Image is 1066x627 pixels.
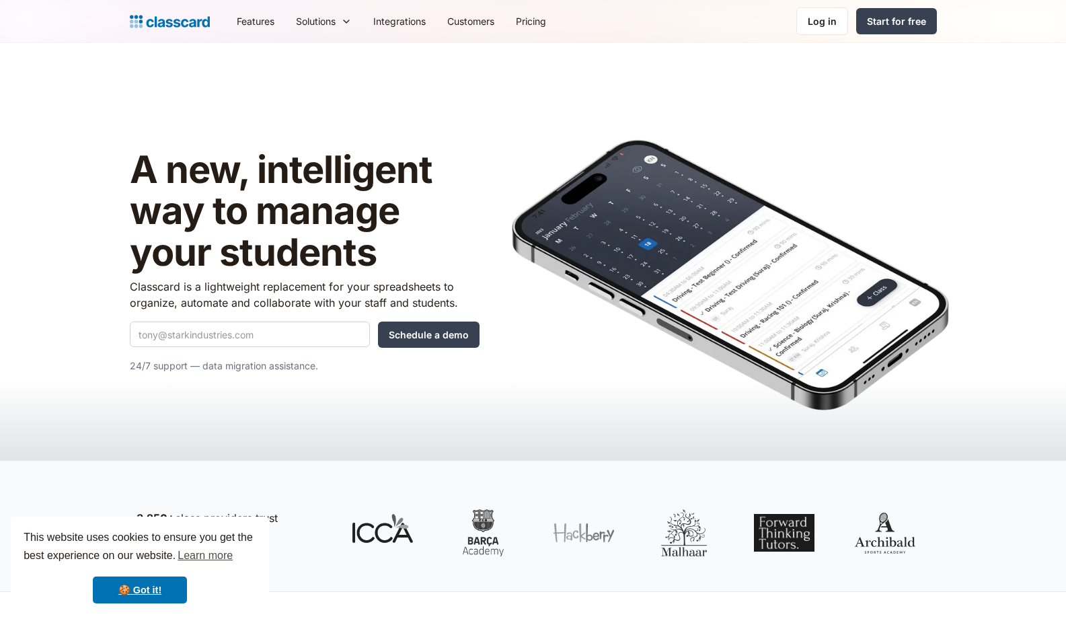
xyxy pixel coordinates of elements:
[285,6,363,36] div: Solutions
[796,7,848,35] a: Log in
[808,14,837,28] div: Log in
[11,517,269,616] div: cookieconsent
[130,322,480,348] form: Quick Demo Form
[856,8,937,34] a: Start for free
[226,6,285,36] a: Features
[378,322,480,348] input: Schedule a demo
[24,529,256,566] span: This website uses cookies to ensure you get the best experience on our website.
[93,577,187,603] a: dismiss cookie message
[130,12,210,31] a: Logo
[130,358,480,374] p: 24/7 support — data migration assistance.
[296,14,336,28] div: Solutions
[137,511,175,525] strong: 3,250+
[130,149,480,274] h1: A new, intelligent way to manage your students
[867,14,926,28] div: Start for free
[363,6,436,36] a: Integrations
[505,6,557,36] a: Pricing
[176,546,235,566] a: learn more about cookies
[436,6,505,36] a: Customers
[130,279,480,311] p: Classcard is a lightweight replacement for your spreadsheets to organize, automate and collaborat...
[130,322,370,347] input: tony@starkindustries.com
[137,510,325,542] p: class providers trust Classcard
